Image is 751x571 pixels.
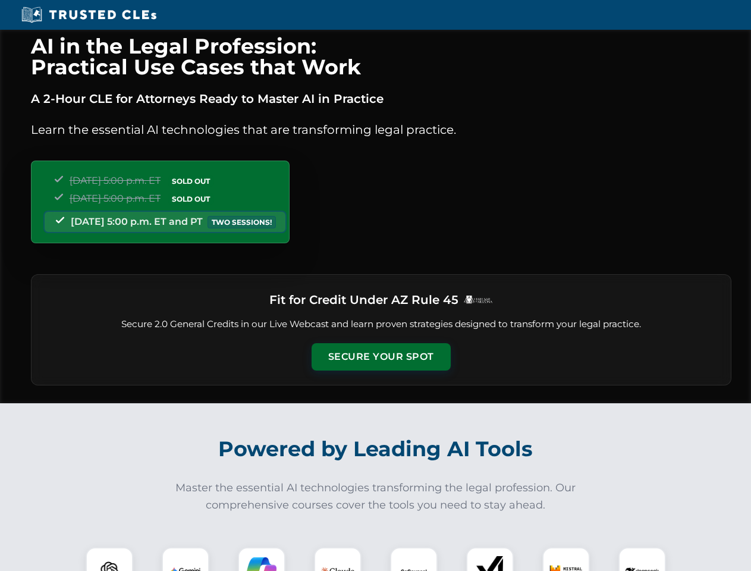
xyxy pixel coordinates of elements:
[312,343,451,371] button: Secure Your Spot
[70,193,161,204] span: [DATE] 5:00 p.m. ET
[31,89,731,108] p: A 2-Hour CLE for Attorneys Ready to Master AI in Practice
[46,318,717,331] p: Secure 2.0 General Credits in our Live Webcast and learn proven strategies designed to transform ...
[168,479,584,514] p: Master the essential AI technologies transforming the legal profession. Our comprehensive courses...
[168,193,214,205] span: SOLD OUT
[31,120,731,139] p: Learn the essential AI technologies that are transforming legal practice.
[269,289,458,310] h3: Fit for Credit Under AZ Rule 45
[46,428,705,470] h2: Powered by Leading AI Tools
[18,6,160,24] img: Trusted CLEs
[70,175,161,186] span: [DATE] 5:00 p.m. ET
[31,36,731,77] h1: AI in the Legal Profession: Practical Use Cases that Work
[168,175,214,187] span: SOLD OUT
[463,295,493,304] img: Logo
